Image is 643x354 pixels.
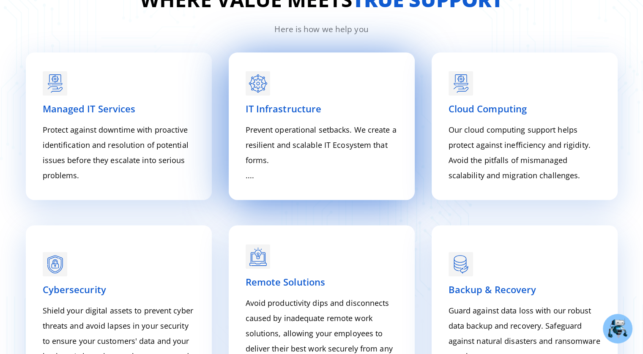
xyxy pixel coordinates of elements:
p: Our cloud computing support helps protect against inefficiency and rigidity. Avoid the pitfalls o... [449,122,601,183]
p: Prevent operational setbacks. We create a resilient and scalable IT Ecosystem that forms. .... [246,122,398,183]
span: Remote Solutions [246,275,326,288]
span: Cybersecurity [43,283,106,296]
span: Backup & Recovery [449,283,536,296]
span: Cloud Computing [449,102,527,115]
p: Here is how we help you [17,23,626,35]
span: IT Infrastructure [246,102,322,115]
span: Managed IT Services [43,102,136,115]
p: Protect against downtime with proactive identification and resolution of potential issues before ... [43,122,195,183]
